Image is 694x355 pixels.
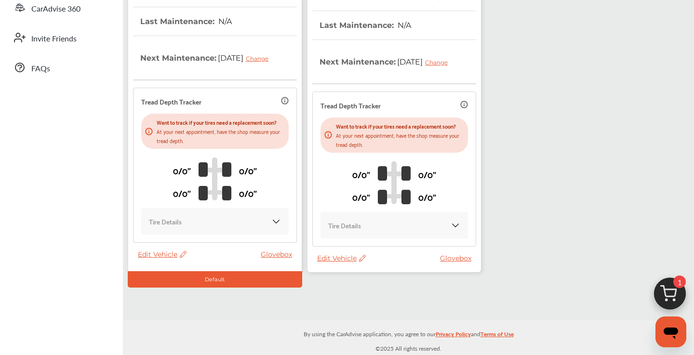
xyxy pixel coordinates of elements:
[239,163,257,178] p: 0/0"
[239,185,257,200] p: 0/0"
[352,167,370,182] p: 0/0"
[320,100,381,111] p: Tread Depth Tracker
[673,276,686,288] span: 1
[140,7,232,36] th: Last Maintenance :
[140,36,276,79] th: Next Maintenance :
[480,329,514,343] a: Terms of Use
[128,271,302,288] div: Default
[31,3,80,15] span: CarAdvise 360
[320,11,411,39] th: Last Maintenance :
[378,161,411,204] img: tire_track_logo.b900bcbc.svg
[199,157,231,200] img: tire_track_logo.b900bcbc.svg
[173,163,191,178] p: 0/0"
[9,55,113,80] a: FAQs
[173,185,191,200] p: 0/0"
[440,254,476,263] a: Glovebox
[271,217,281,226] img: KOKaJQAAAABJRU5ErkJggg==
[396,21,411,30] span: N/A
[436,329,471,343] a: Privacy Policy
[123,329,694,339] p: By using the CarAdvise application, you agree to our and
[328,220,361,231] p: Tire Details
[336,131,464,149] p: At your next appointment, have the shop measure your tread depth.
[216,46,276,70] span: [DATE]
[418,189,436,204] p: 0/0"
[9,25,113,50] a: Invite Friends
[149,216,182,227] p: Tire Details
[31,33,77,45] span: Invite Friends
[320,40,455,83] th: Next Maintenance :
[217,17,232,26] span: N/A
[31,63,50,75] span: FAQs
[647,273,693,319] img: cart_icon.3d0951e8.svg
[352,189,370,204] p: 0/0"
[451,221,460,230] img: KOKaJQAAAABJRU5ErkJggg==
[261,250,297,259] a: Glovebox
[157,127,285,145] p: At your next appointment, have the shop measure your tread depth.
[317,254,366,263] span: Edit Vehicle
[123,320,694,355] div: © 2025 All rights reserved.
[396,50,455,74] span: [DATE]
[655,316,686,347] iframe: Button to launch messaging window
[336,121,464,131] p: Want to track if your tires need a replacement soon?
[141,96,201,107] p: Tread Depth Tracker
[157,118,285,127] p: Want to track if your tires need a replacement soon?
[246,55,273,62] div: Change
[425,59,453,66] div: Change
[138,250,187,259] span: Edit Vehicle
[418,167,436,182] p: 0/0"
